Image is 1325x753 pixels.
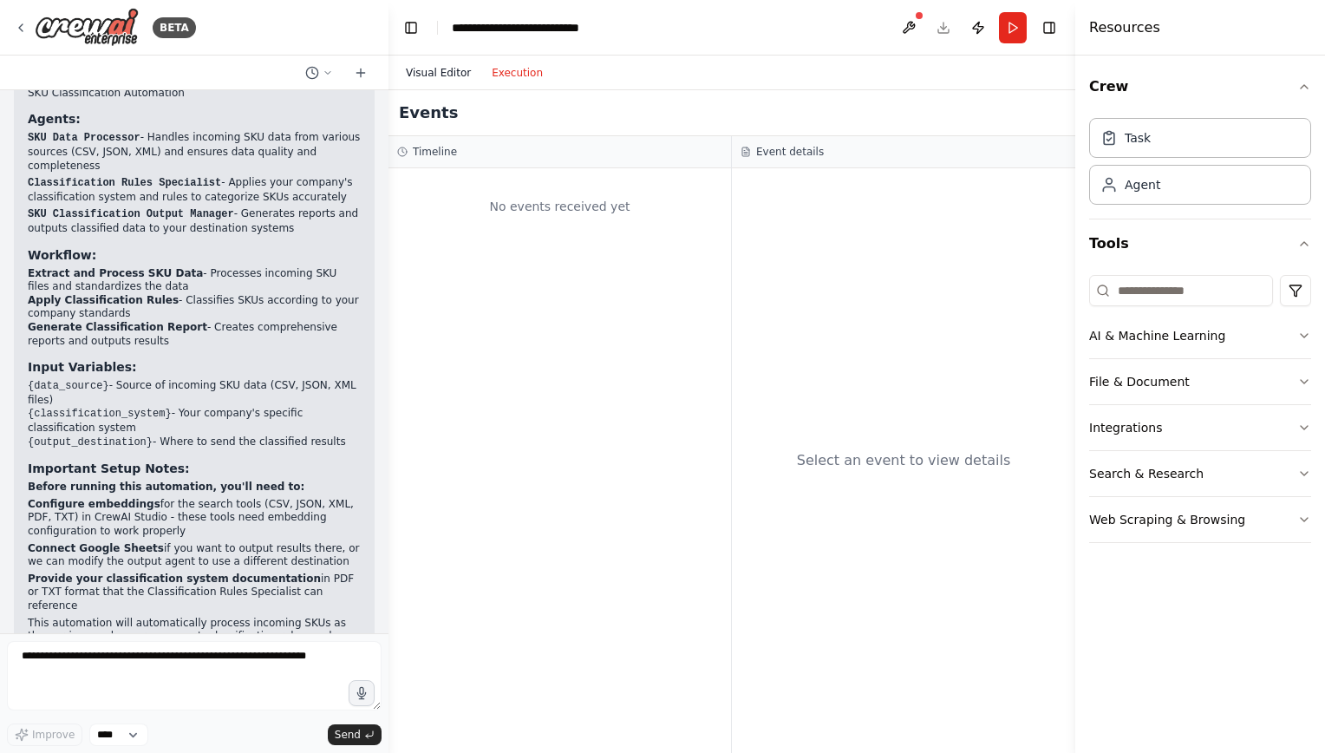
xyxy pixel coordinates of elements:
[28,408,172,420] code: {classification_system}
[1125,176,1160,193] div: Agent
[797,450,1011,471] div: Select an event to view details
[28,617,361,684] p: This automation will automatically process incoming SKUs as they arrive, apply your company's cla...
[349,680,375,706] button: Click to speak your automation idea
[28,248,96,262] strong: Workflow:
[153,17,196,38] div: BETA
[756,145,824,159] h3: Event details
[28,207,361,235] p: - Generates reports and outputs classified data to your destination systems
[1089,359,1311,404] button: File & Document
[28,436,153,449] code: {output_destination}
[28,321,361,348] li: - Creates comprehensive reports and outputs results
[481,62,553,83] button: Execution
[413,145,457,159] h3: Timeline
[298,62,340,83] button: Switch to previous chat
[28,573,361,613] p: in PDF or TXT format that the Classification Rules Specialist can reference
[1037,16,1061,40] button: Hide right sidebar
[395,62,481,83] button: Visual Editor
[28,112,81,126] strong: Agents:
[32,728,75,742] span: Improve
[28,177,221,189] code: Classification Rules Specialist
[1089,313,1311,358] button: AI & Machine Learning
[1089,497,1311,542] button: Web Scraping & Browsing
[399,16,423,40] button: Hide left sidebar
[1089,62,1311,111] button: Crew
[28,435,361,450] li: - Where to send the classified results
[1089,451,1311,496] button: Search & Research
[1089,111,1311,219] div: Crew
[28,407,361,435] li: - Your company's specific classification system
[28,87,361,101] h2: SKU Classification Automation
[1089,17,1160,38] h4: Resources
[7,724,82,746] button: Improve
[28,462,190,475] strong: Important Setup Notes:
[28,294,179,306] strong: Apply Classification Rules
[35,8,139,47] img: Logo
[28,542,361,569] p: if you want to output results there, or we can modify the output agent to use a different destina...
[28,267,361,294] li: - Processes incoming SKU files and standardizes the data
[28,379,361,407] li: - Source of incoming SKU data (CSV, JSON, XML files)
[1089,405,1311,450] button: Integrations
[28,132,140,144] code: SKU Data Processor
[28,131,361,173] p: - Handles incoming SKU data from various sources (CSV, JSON, XML) and ensures data quality and co...
[452,19,619,36] nav: breadcrumb
[28,176,361,204] p: - Applies your company's classification system and rules to categorize SKUs accurately
[347,62,375,83] button: Start a new chat
[28,208,234,220] code: SKU Classification Output Manager
[399,101,458,125] h2: Events
[28,542,164,554] strong: Connect Google Sheets
[1089,268,1311,557] div: Tools
[28,380,109,392] code: {data_source}
[28,498,160,510] strong: Configure embeddings
[328,724,382,745] button: Send
[28,573,321,585] strong: Provide your classification system documentation
[28,360,137,374] strong: Input Variables:
[28,321,207,333] strong: Generate Classification Report
[28,498,361,539] p: for the search tools (CSV, JSON, XML, PDF, TXT) in CrewAI Studio - these tools need embedding con...
[1125,129,1151,147] div: Task
[28,294,361,321] li: - Classifies SKUs according to your company standards
[28,481,304,493] strong: Before running this automation, you'll need to:
[1089,219,1311,268] button: Tools
[335,728,361,742] span: Send
[28,267,203,279] strong: Extract and Process SKU Data
[397,177,722,236] div: No events received yet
